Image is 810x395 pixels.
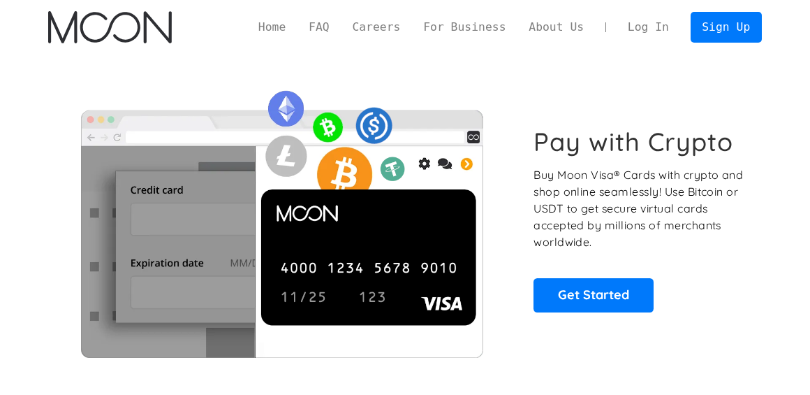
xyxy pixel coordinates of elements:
[533,127,733,157] h1: Pay with Crypto
[533,278,654,313] a: Get Started
[533,167,746,251] p: Buy Moon Visa® Cards with crypto and shop online seamlessly! Use Bitcoin or USDT to get secure vi...
[517,19,596,36] a: About Us
[341,19,412,36] a: Careers
[412,19,517,36] a: For Business
[691,12,762,43] a: Sign Up
[246,19,297,36] a: Home
[297,19,341,36] a: FAQ
[48,11,172,43] a: home
[48,11,172,43] img: Moon Logo
[48,81,515,358] img: Moon Cards let you spend your crypto anywhere Visa is accepted.
[616,13,680,43] a: Log In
